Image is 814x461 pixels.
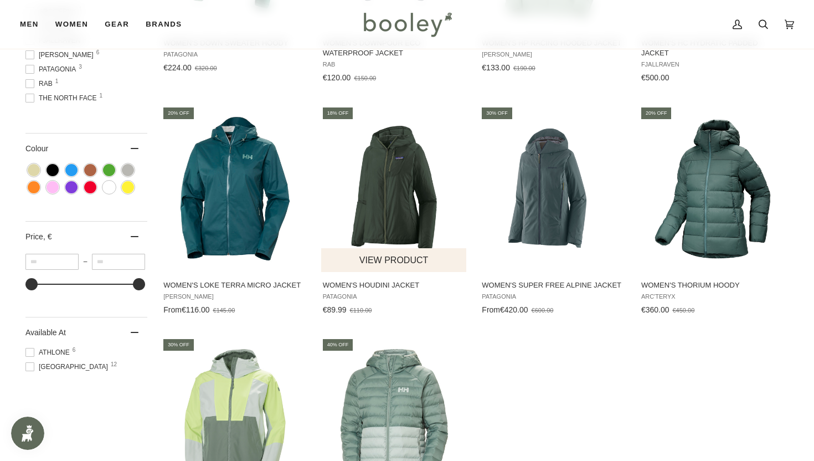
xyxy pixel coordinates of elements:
[25,79,56,89] span: Rab
[513,65,535,71] span: €190.00
[122,164,134,176] span: Colour: Grey
[482,280,625,290] span: Women's Super Free Alpine Jacket
[640,106,786,319] a: Women's Thorium Hoody
[195,65,217,71] span: €320.00
[79,258,92,265] span: –
[111,362,117,367] span: 12
[323,339,353,351] div: 40% off
[28,181,40,193] span: Colour: Orange
[25,254,79,270] input: Minimum value
[323,305,347,314] span: €89.99
[323,61,466,68] span: Rab
[55,79,59,84] span: 1
[350,307,372,314] span: €110.00
[25,328,66,337] span: Available At
[25,232,51,241] span: Price
[47,181,59,193] span: Colour: Pink
[163,63,192,72] span: €224.00
[163,51,307,58] span: Patagonia
[25,347,73,357] span: Athlone
[480,106,627,319] a: Women's Super Free Alpine Jacket
[672,307,694,314] span: €450.00
[482,63,510,72] span: €133.00
[163,339,194,351] div: 30% off
[500,305,528,314] span: €420.00
[641,293,785,300] span: Arc'teryx
[641,280,785,290] span: Women's Thorium Hoody
[162,106,308,319] a: Women's Loke Terra Micro Jacket
[163,293,307,300] span: [PERSON_NAME]
[146,19,182,30] span: Brands
[25,362,111,372] span: [GEOGRAPHIC_DATA]
[482,51,625,58] span: [PERSON_NAME]
[96,50,100,55] span: 6
[482,107,512,119] div: 30% off
[323,293,466,300] span: Patagonia
[641,305,669,314] span: €360.00
[640,115,786,262] img: Arc'teryx Women's Thorium Hoody Boxcar - Booley Galway
[65,181,78,193] span: Colour: Purple
[323,73,351,82] span: €120.00
[20,19,39,30] span: Men
[323,280,466,290] span: Women's Houdini Jacket
[25,93,100,103] span: The North Face
[482,305,500,314] span: From
[84,164,96,176] span: Colour: Brown
[84,181,96,193] span: Colour: Red
[28,164,40,176] span: Colour: Beige
[25,144,56,153] span: Colour
[92,254,145,270] input: Maximum value
[641,107,672,119] div: 20% off
[641,61,785,68] span: Fjallraven
[73,347,76,353] span: 6
[11,417,44,450] iframe: Button to open loyalty program pop-up
[79,64,82,70] span: 3
[99,93,102,99] span: 1
[359,8,456,40] img: Booley
[43,232,52,241] span: , €
[641,73,669,82] span: €500.00
[162,115,308,262] img: Helly Hansen Women's Terra Micro Jacket Dark Creek - Booley Galway
[122,181,134,193] span: Colour: Yellow
[163,305,182,314] span: From
[163,280,307,290] span: Women's Loke Terra Micro Jacket
[65,164,78,176] span: Colour: Blue
[25,50,97,60] span: [PERSON_NAME]
[532,307,554,314] span: €600.00
[321,115,468,262] img: Patagonia Women's Houdini Jacket Hemlock Green - Booley Galway
[482,293,625,300] span: Patagonia
[55,19,88,30] span: Women
[25,64,79,74] span: Patagonia
[323,107,353,119] div: 18% off
[103,181,115,193] span: Colour: White
[321,248,467,272] button: View product
[105,19,129,30] span: Gear
[321,106,468,319] a: Women's Houdini Jacket
[103,164,115,176] span: Colour: Green
[163,107,194,119] div: 20% off
[182,305,210,314] span: €116.00
[354,75,376,81] span: €150.00
[47,164,59,176] span: Colour: Black
[213,307,235,314] span: €145.00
